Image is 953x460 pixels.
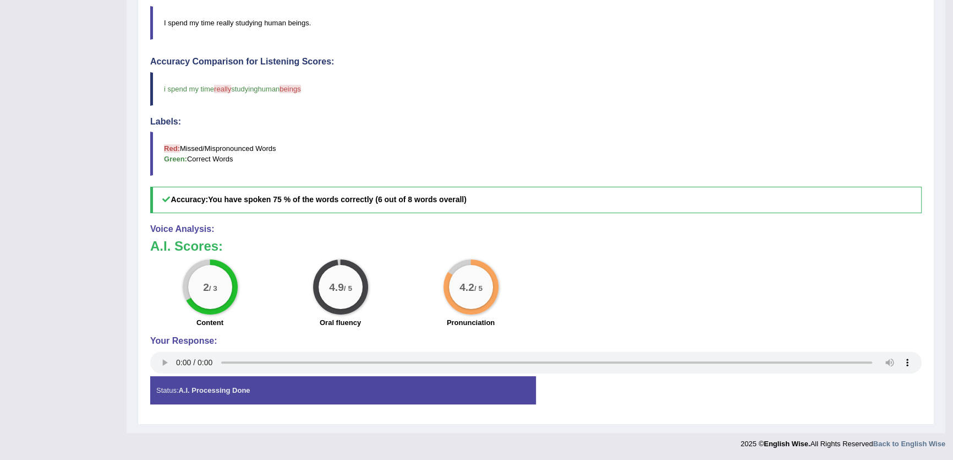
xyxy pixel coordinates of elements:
small: / 3 [209,284,217,292]
a: Back to English Wise [873,440,945,448]
label: Oral fluency [320,317,361,328]
span: i spend my time [164,85,214,93]
h4: Your Response: [150,336,922,346]
span: really [214,85,231,93]
strong: A.I. Processing Done [178,386,250,394]
small: / 5 [343,284,352,292]
big: 4.9 [329,281,344,293]
big: 4.2 [459,281,474,293]
span: studying [231,85,258,93]
span: beings [280,85,300,93]
b: You have spoken 75 % of the words correctly (6 out of 8 words overall) [208,195,467,204]
blockquote: I spend my time really studying human beings. [150,6,922,40]
span: human [258,85,280,93]
div: Status: [150,376,536,404]
label: Pronunciation [447,317,495,328]
b: Green: [164,155,187,163]
h4: Voice Analysis: [150,224,922,234]
blockquote: Missed/Mispronounced Words Correct Words [150,132,922,176]
label: Content [196,317,223,328]
small: / 5 [474,284,482,292]
strong: English Wise. [764,440,810,448]
h4: Accuracy Comparison for Listening Scores: [150,57,922,67]
div: 2025 © All Rights Reserved [741,433,945,449]
b: Red: [164,144,180,153]
h5: Accuracy: [150,187,922,213]
big: 2 [203,281,209,293]
h4: Labels: [150,117,922,127]
b: A.I. Scores: [150,239,223,253]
